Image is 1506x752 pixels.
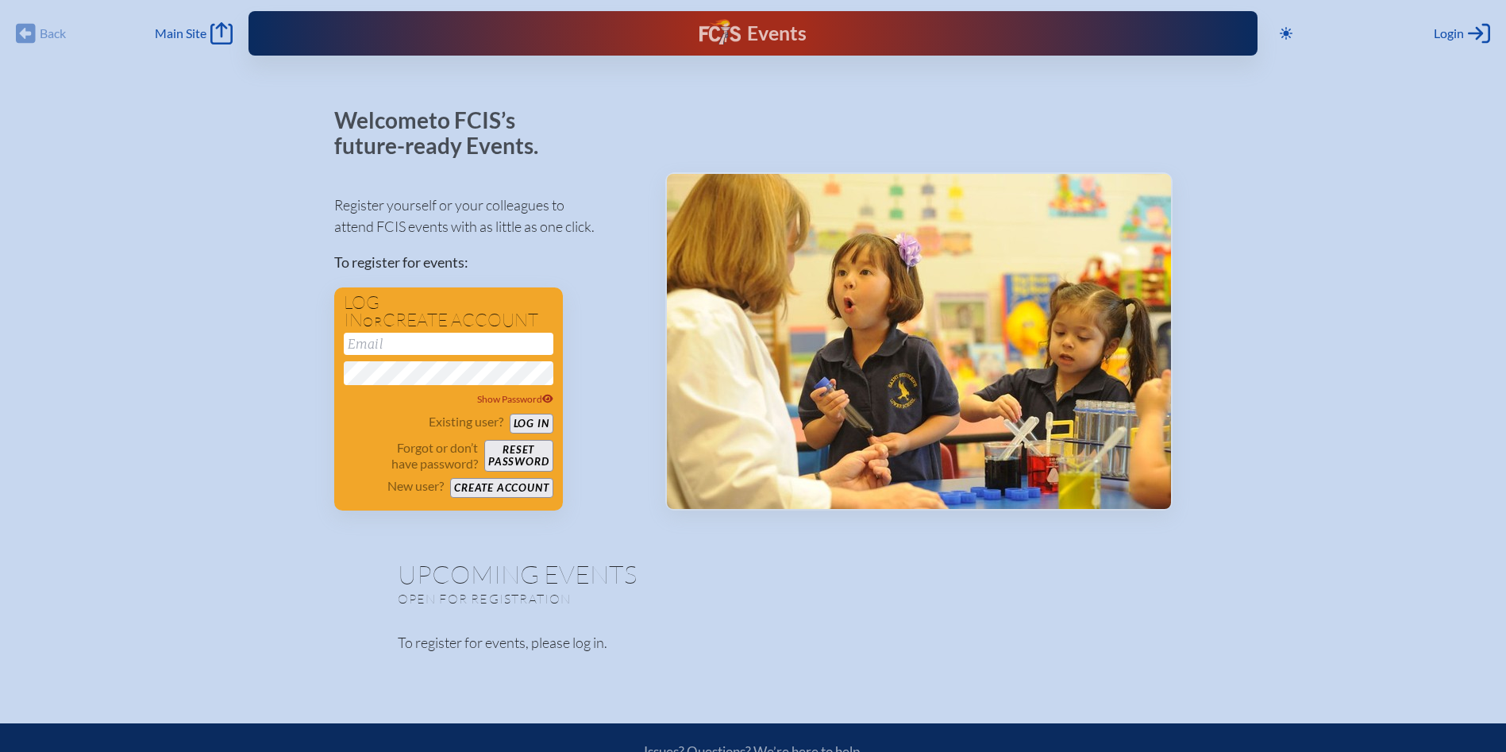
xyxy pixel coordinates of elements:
span: Login [1434,25,1464,41]
h1: Log in create account [344,294,553,330]
p: Welcome to FCIS’s future-ready Events. [334,108,557,158]
span: or [363,314,383,330]
button: Resetpassword [484,440,553,472]
p: Forgot or don’t have password? [344,440,479,472]
button: Log in [510,414,553,434]
p: New user? [387,478,444,494]
button: Create account [450,478,553,498]
p: To register for events, please log in. [398,632,1109,654]
p: Register yourself or your colleagues to attend FCIS events with as little as one click. [334,195,640,237]
img: Events [667,174,1171,509]
span: Show Password [477,393,553,405]
p: Existing user? [429,414,503,430]
p: Open for registration [398,591,817,607]
div: FCIS Events — Future ready [526,19,980,48]
a: Main Site [155,22,233,44]
p: To register for events: [334,252,640,273]
input: Email [344,333,553,355]
span: Main Site [155,25,206,41]
h1: Upcoming Events [398,561,1109,587]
